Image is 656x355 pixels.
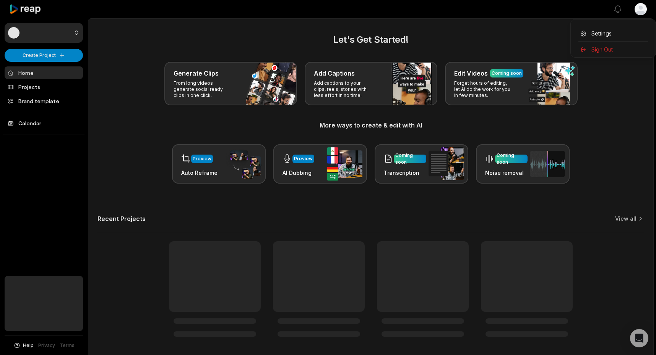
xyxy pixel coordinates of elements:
[283,169,314,177] h3: AI Dubbing
[384,169,426,177] h3: Transcription
[5,49,83,62] button: Create Project
[97,215,146,223] h2: Recent Projects
[38,342,55,349] a: Privacy
[429,147,464,180] img: transcription.png
[23,342,34,349] span: Help
[97,121,644,130] h3: More ways to create & edit with AI
[174,80,233,98] p: From long videos generate social ready clips in one click.
[591,29,612,37] span: Settings
[454,80,513,98] p: Forget hours of editing, let AI do the work for you in few minutes.
[497,152,526,166] div: Coming soon
[485,169,528,177] h3: Noise removal
[530,151,565,177] img: noise_removal.png
[630,329,648,347] div: Open Intercom Messenger
[395,152,425,166] div: Coming soon
[5,66,83,79] a: Home
[314,69,355,78] h3: Add Captions
[181,169,218,177] h3: Auto Reframe
[60,342,75,349] a: Terms
[492,70,522,77] div: Coming soon
[5,117,83,129] a: Calendar
[5,81,83,93] a: Projects
[615,215,637,223] a: View all
[294,155,313,162] div: Preview
[5,95,83,107] a: Brand template
[454,69,488,78] h3: Edit Videos
[226,149,261,179] img: auto_reframe.png
[97,33,644,47] h2: Let's Get Started!
[174,69,219,78] h3: Generate Clips
[591,45,613,53] span: Sign Out
[327,147,362,181] img: ai_dubbing.png
[193,155,211,162] div: Preview
[314,80,373,98] p: Add captions to your clips, reels, stories with less effort in no time.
